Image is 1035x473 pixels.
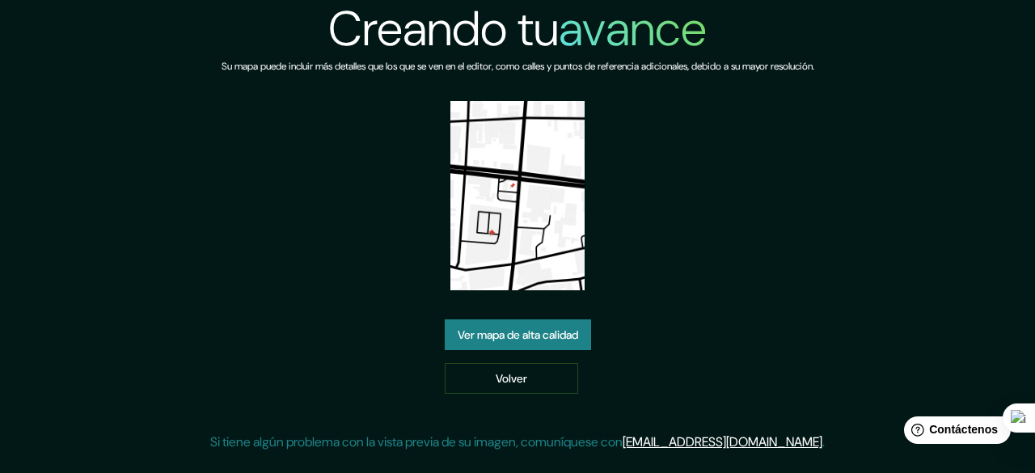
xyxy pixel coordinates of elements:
[623,433,822,450] a: [EMAIL_ADDRESS][DOMAIN_NAME]
[210,433,623,450] font: Si tiene algún problema con la vista previa de su imagen, comuníquese con
[822,433,825,450] font: .
[445,363,578,394] a: Volver
[450,101,585,290] img: vista previa del mapa creado
[458,327,578,342] font: Ver mapa de alta calidad
[891,410,1017,455] iframe: Lanzador de widgets de ayuda
[496,371,527,386] font: Volver
[445,319,591,350] a: Ver mapa de alta calidad
[222,60,814,73] font: Su mapa puede incluir más detalles que los que se ven en el editor, como calles y puntos de refer...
